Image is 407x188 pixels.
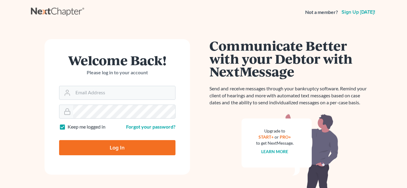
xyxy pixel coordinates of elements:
div: Upgrade to [256,128,294,134]
h1: Communicate Better with your Debtor with NextMessage [210,39,370,78]
a: PRO+ [280,134,291,139]
input: Log In [59,140,175,155]
input: Email Address [73,86,175,99]
a: Forgot your password? [126,124,175,129]
span: or [275,134,279,139]
label: Keep me logged in [68,123,105,130]
a: START+ [259,134,274,139]
a: Sign up [DATE]! [340,10,376,15]
strong: Not a member? [305,9,338,16]
p: Please log in to your account [59,69,175,76]
h1: Welcome Back! [59,54,175,67]
div: to get NextMessage. [256,140,294,146]
a: Learn more [261,149,288,154]
p: Send and receive messages through your bankruptcy software. Remind your client of hearings and mo... [210,85,370,106]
